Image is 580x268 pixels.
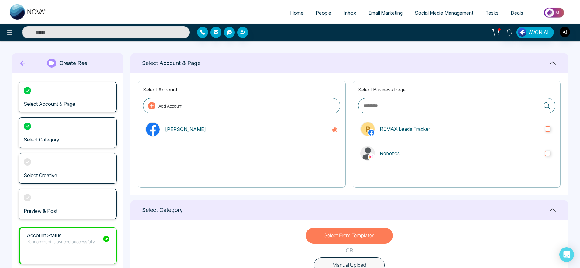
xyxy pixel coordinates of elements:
img: User Avatar [560,27,570,37]
p: Your account is synced successfully. [27,238,96,245]
a: Social Media Management [409,7,479,19]
span: Social Media Management [415,10,473,16]
h1: Select Category [142,207,183,213]
button: Select From Templates [306,228,393,244]
span: Deals [511,10,523,16]
a: People [310,7,337,19]
h1: Create Reel [59,60,89,66]
h3: Select Category [24,137,59,143]
p: Robotics [380,150,540,157]
span: People [316,10,331,16]
a: Inbox [337,7,362,19]
img: Nova CRM Logo [10,4,46,20]
img: Lead Flow [518,28,526,37]
h3: Preview & Post [24,208,57,214]
p: Add Account [158,103,182,109]
a: Tasks [479,7,505,19]
span: Tasks [485,10,498,16]
img: Robotics [361,147,375,160]
span: Email Marketing [368,10,403,16]
img: Market-place.gif [532,6,576,20]
a: Home [284,7,310,19]
a: Email Marketing [362,7,409,19]
span: Home [290,10,304,16]
input: REMAX Leads TrackerREMAX Leads Tracker [545,126,550,132]
p: OR [346,247,353,255]
h3: Select Creative [24,173,57,178]
div: Open Intercom Messenger [559,247,574,262]
h3: Select Account & Page [24,101,75,107]
span: AVON AI [529,29,549,36]
p: [PERSON_NAME] [165,126,327,133]
p: REMAX Leads Tracker [380,125,540,133]
p: Select Business Page [358,86,555,93]
img: instagram [368,154,374,160]
h1: Select Account & Page [142,60,200,66]
button: Add Account [143,98,340,113]
button: AVON AI [516,27,554,38]
input: instagramRoboticsRobotics [545,151,550,156]
p: Select Account [143,86,340,93]
h1: Account Status [27,233,96,238]
span: Inbox [343,10,356,16]
a: Deals [505,7,529,19]
img: REMAX Leads Tracker [361,122,375,136]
